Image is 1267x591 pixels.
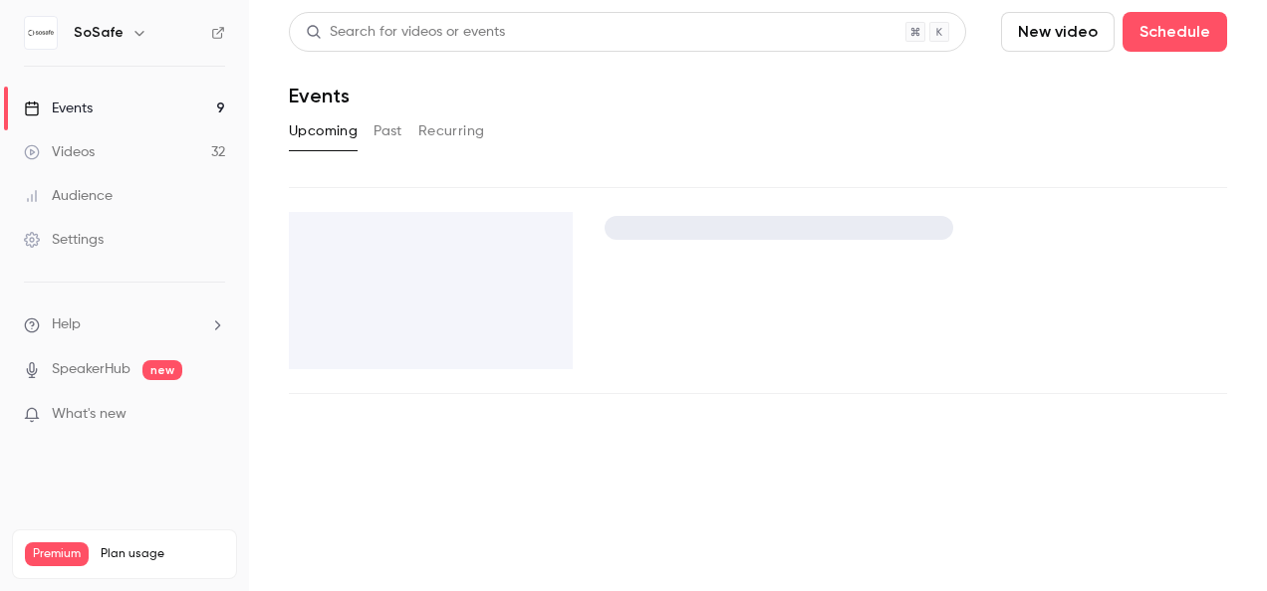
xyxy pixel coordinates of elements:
h6: SoSafe [74,23,124,43]
li: help-dropdown-opener [24,314,225,335]
span: Premium [25,542,89,566]
div: Videos [24,142,95,162]
div: Settings [24,230,104,250]
span: What's new [52,404,127,425]
div: Search for videos or events [306,22,505,43]
a: SpeakerHub [52,359,130,380]
span: Help [52,314,81,335]
h1: Events [289,84,350,107]
span: new [142,360,182,380]
button: Past [374,115,402,147]
button: Upcoming [289,115,358,147]
div: Audience [24,186,113,206]
div: Events [24,98,93,118]
button: New video [1001,12,1115,52]
button: Schedule [1123,12,1227,52]
img: SoSafe [25,17,57,49]
span: Plan usage [101,546,224,562]
button: Recurring [418,115,485,147]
